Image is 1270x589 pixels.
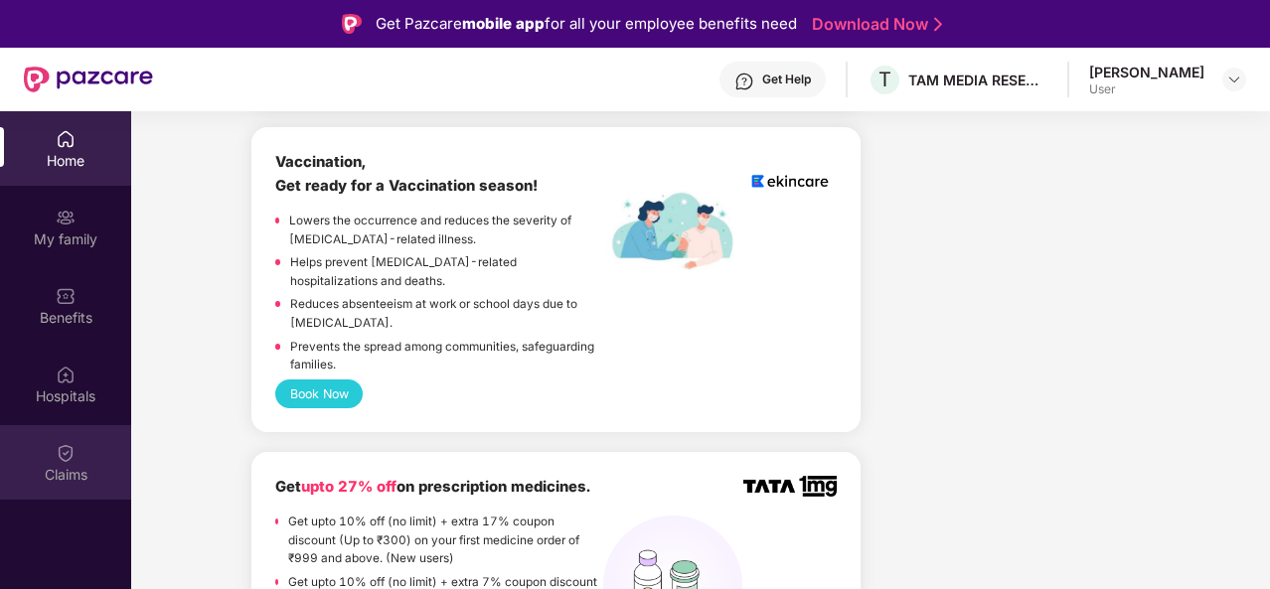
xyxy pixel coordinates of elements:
[734,72,754,91] img: svg+xml;base64,PHN2ZyBpZD0iSGVscC0zMngzMiIgeG1sbnM9Imh0dHA6Ly93d3cudzMub3JnLzIwMDAvc3ZnIiB3aWR0aD...
[56,286,76,306] img: svg+xml;base64,PHN2ZyBpZD0iQmVuZWZpdHMiIHhtbG5zPSJodHRwOi8vd3d3LnczLm9yZy8yMDAwL3N2ZyIgd2lkdGg9Ij...
[743,476,837,497] img: TATA_1mg_Logo.png
[290,338,603,374] p: Prevents the spread among communities, safeguarding families.
[376,12,797,36] div: Get Pazcare for all your employee benefits need
[878,68,891,91] span: T
[275,153,538,194] b: Vaccination, Get ready for a Vaccination season!
[289,212,603,248] p: Lowers the occurrence and reduces the severity of [MEDICAL_DATA]-related illness.
[342,14,362,34] img: Logo
[56,365,76,384] img: svg+xml;base64,PHN2ZyBpZD0iSG9zcGl0YWxzIiB4bWxucz0iaHR0cDovL3d3dy53My5vcmcvMjAwMC9zdmciIHdpZHRoPS...
[1089,81,1204,97] div: User
[275,478,590,496] b: Get on prescription medicines.
[462,14,545,33] strong: mobile app
[24,67,153,92] img: New Pazcare Logo
[1089,63,1204,81] div: [PERSON_NAME]
[762,72,811,87] div: Get Help
[301,478,397,496] span: upto 27% off
[290,253,603,290] p: Helps prevent [MEDICAL_DATA]-related hospitalizations and deaths.
[934,14,942,35] img: Stroke
[290,295,603,332] p: Reduces absenteeism at work or school days due to [MEDICAL_DATA].
[56,208,76,227] img: svg+xml;base64,PHN2ZyB3aWR0aD0iMjAiIGhlaWdodD0iMjAiIHZpZXdCb3g9IjAgMCAyMCAyMCIgZmlsbD0ibm9uZSIgeG...
[56,443,76,463] img: svg+xml;base64,PHN2ZyBpZD0iQ2xhaW0iIHhtbG5zPSJodHRwOi8vd3d3LnczLm9yZy8yMDAwL3N2ZyIgd2lkdGg9IjIwIi...
[56,129,76,149] img: svg+xml;base64,PHN2ZyBpZD0iSG9tZSIgeG1sbnM9Imh0dHA6Ly93d3cudzMub3JnLzIwMDAvc3ZnIiB3aWR0aD0iMjAiIG...
[603,191,742,270] img: labelEkincare.png
[743,151,837,211] img: logoEkincare.png
[288,513,603,568] p: Get upto 10% off (no limit) + extra 17% coupon discount (Up to ₹300) on your first medicine order...
[275,379,363,408] button: Book Now
[812,14,936,35] a: Download Now
[908,71,1047,89] div: TAM MEDIA RESEARCH PRIVATE LIMITED
[1226,72,1242,87] img: svg+xml;base64,PHN2ZyBpZD0iRHJvcGRvd24tMzJ4MzIiIHhtbG5zPSJodHRwOi8vd3d3LnczLm9yZy8yMDAwL3N2ZyIgd2...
